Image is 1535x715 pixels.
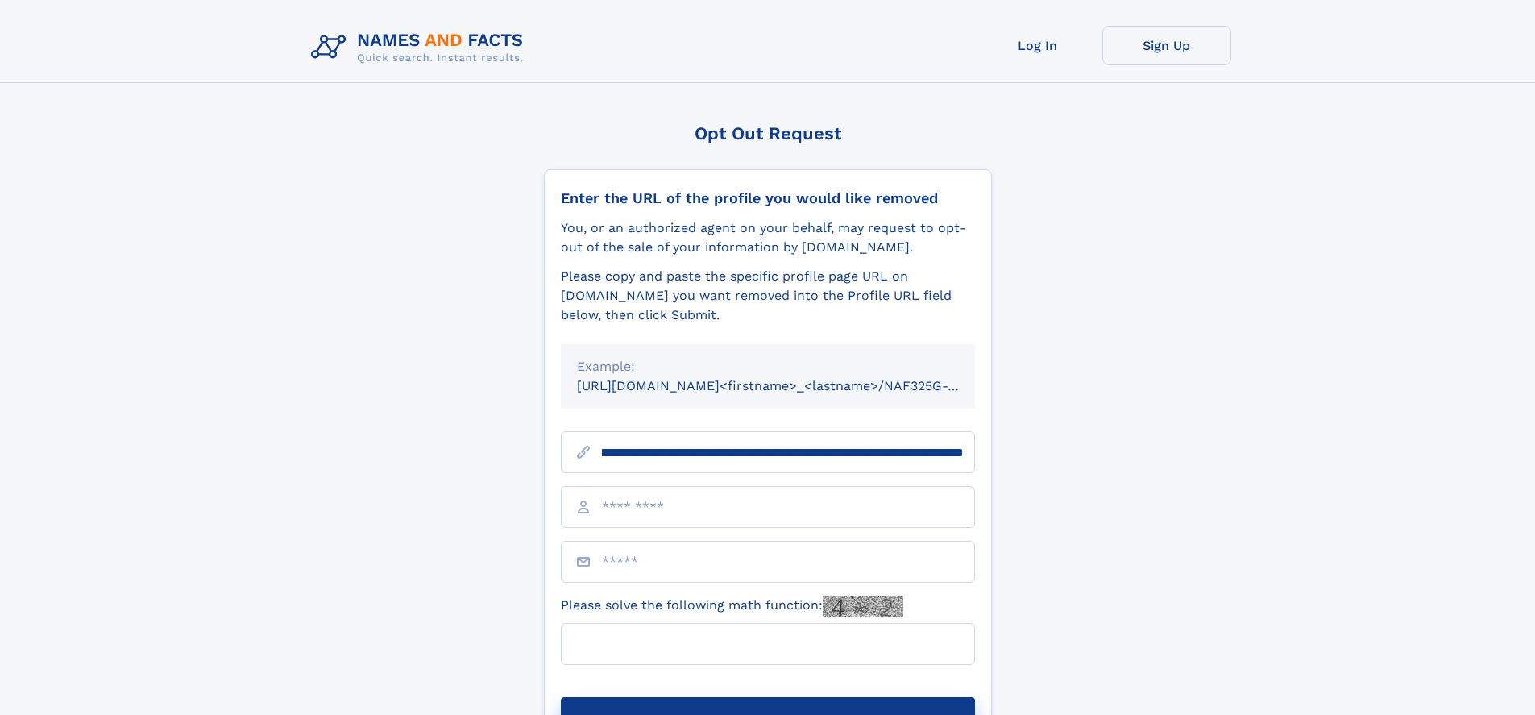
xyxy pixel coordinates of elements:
[577,378,1006,393] small: [URL][DOMAIN_NAME]<firstname>_<lastname>/NAF325G-xxxxxxxx
[561,596,903,617] label: Please solve the following math function:
[561,189,975,207] div: Enter the URL of the profile you would like removed
[305,26,537,69] img: Logo Names and Facts
[1102,26,1231,65] a: Sign Up
[973,26,1102,65] a: Log In
[561,218,975,257] div: You, or an authorized agent on your behalf, may request to opt-out of the sale of your informatio...
[561,267,975,325] div: Please copy and paste the specific profile page URL on [DOMAIN_NAME] you want removed into the Pr...
[577,357,959,376] div: Example:
[544,123,992,143] div: Opt Out Request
